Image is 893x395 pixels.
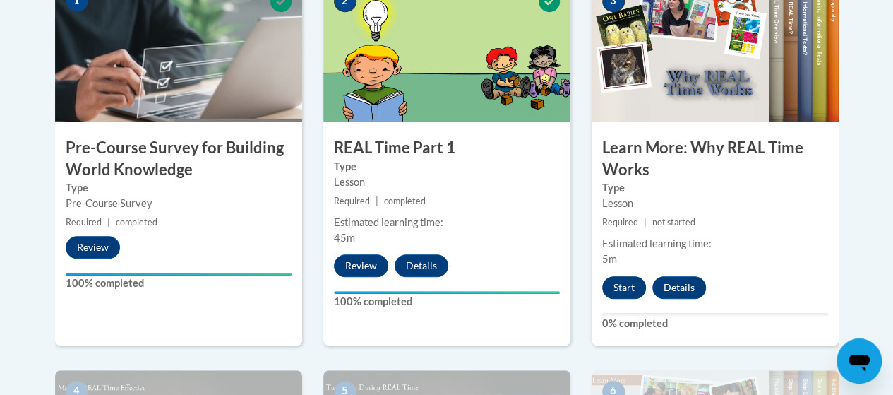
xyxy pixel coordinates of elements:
[602,236,828,252] div: Estimated learning time:
[384,196,426,206] span: completed
[376,196,378,206] span: |
[395,254,448,277] button: Details
[652,276,706,299] button: Details
[602,253,617,265] span: 5m
[837,338,882,384] iframe: Button to launch messaging window
[334,215,560,230] div: Estimated learning time:
[644,217,647,228] span: |
[334,291,560,294] div: Your progress
[334,294,560,309] label: 100% completed
[55,137,302,181] h3: Pre-Course Survey for Building World Knowledge
[66,180,292,196] label: Type
[107,217,110,228] span: |
[334,175,560,190] div: Lesson
[66,273,292,276] div: Your progress
[652,217,695,228] span: not started
[66,276,292,291] label: 100% completed
[602,217,638,228] span: Required
[334,254,388,277] button: Review
[66,196,292,211] div: Pre-Course Survey
[334,232,355,244] span: 45m
[602,276,646,299] button: Start
[334,159,560,175] label: Type
[116,217,157,228] span: completed
[66,217,102,228] span: Required
[602,196,828,211] div: Lesson
[66,236,120,259] button: Review
[602,316,828,331] label: 0% completed
[592,137,839,181] h3: Learn More: Why REAL Time Works
[602,180,828,196] label: Type
[334,196,370,206] span: Required
[323,137,570,159] h3: REAL Time Part 1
